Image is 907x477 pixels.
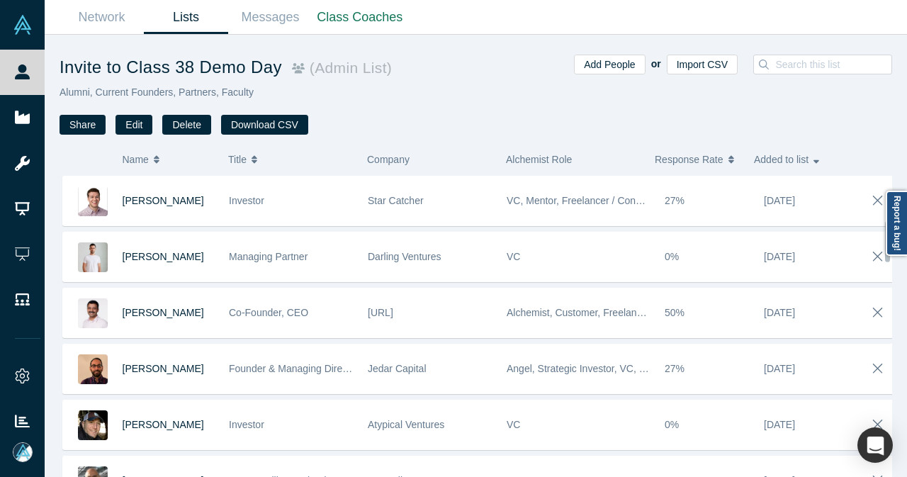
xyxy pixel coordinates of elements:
[754,145,809,174] span: Added to list
[507,307,821,318] span: Alchemist, Customer, Freelancer / Consultant, Service Provider, Mentor
[60,85,476,100] p: Alumni, Current Founders, Partners, Faculty
[123,251,204,262] a: [PERSON_NAME]
[507,195,665,206] span: VC, Mentor, Freelancer / Consultant
[123,145,214,174] button: Name
[229,251,308,262] span: Managing Partner
[116,115,152,135] button: Edit
[665,251,679,262] span: 0%
[506,154,572,165] span: Alchemist Role
[13,442,33,462] img: Mia Scott's Account
[764,419,795,430] span: [DATE]
[305,60,392,76] small: ( Admin List )
[754,145,838,174] button: Added to list
[655,145,723,174] span: Response Rate
[655,145,739,174] button: Response Rate
[665,195,685,206] span: 27%
[368,195,424,206] span: Star Catcher
[78,298,108,328] img: Hussein Khazaal's Profile Image
[665,419,679,430] span: 0%
[667,55,738,74] button: Import CSV
[665,307,685,318] span: 50%
[78,186,108,216] img: Bryan Lyandvert's Profile Image
[13,15,33,35] img: Alchemist Vault Logo
[78,354,108,384] img: Sherif Nessim's Profile Image
[60,1,144,34] a: Network
[123,363,204,374] a: [PERSON_NAME]
[123,419,204,430] a: [PERSON_NAME]
[574,55,645,74] button: Add People
[221,115,308,135] button: Download CSV
[78,410,108,440] img: Chris Wake's Profile Image
[123,145,149,174] span: Name
[507,419,520,430] span: VC
[774,55,901,74] input: Search this list
[764,251,795,262] span: [DATE]
[507,363,897,374] span: Angel, Strategic Investor, VC, Channel Partner, Service Provider, Freelancer / Consultant
[144,1,228,34] a: Lists
[368,251,441,262] span: Darling Ventures
[162,115,210,135] button: Delete
[60,55,476,80] h1: Invite to Class 38 Demo Day
[764,195,795,206] span: [DATE]
[368,363,427,374] span: Jedar Capital
[60,115,106,135] button: Share
[312,1,407,34] a: Class Coaches
[123,307,204,318] a: [PERSON_NAME]
[78,242,108,272] img: Pascal Unger's Profile Image
[229,195,264,206] span: Investor
[229,419,264,430] span: Investor
[368,307,393,318] span: [URL]
[367,154,410,165] span: Company
[764,307,795,318] span: [DATE]
[123,195,204,206] a: [PERSON_NAME]
[764,363,795,374] span: [DATE]
[886,191,907,256] a: Report a bug!
[228,1,312,34] a: Messages
[651,58,661,69] b: or
[229,363,359,374] span: Founder & Managing Director
[229,307,308,318] span: Co-Founder, CEO
[665,363,685,374] span: 27%
[228,145,247,174] span: Title
[507,251,520,262] span: VC
[368,419,444,430] span: Atypical Ventures
[228,145,352,174] button: Title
